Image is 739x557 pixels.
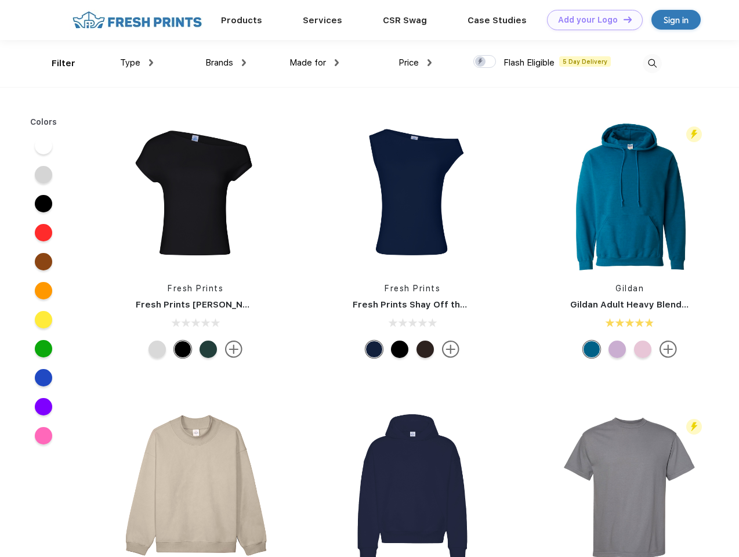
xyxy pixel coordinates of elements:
[205,57,233,68] span: Brands
[242,59,246,66] img: dropdown.png
[168,284,223,293] a: Fresh Prints
[664,13,689,27] div: Sign in
[118,117,273,271] img: func=resize&h=266
[52,57,75,70] div: Filter
[69,10,205,30] img: fo%20logo%202.webp
[385,284,440,293] a: Fresh Prints
[149,59,153,66] img: dropdown.png
[399,57,419,68] span: Price
[416,341,434,358] div: Brown
[583,341,600,358] div: Antique Sapphire
[651,10,701,30] a: Sign in
[335,59,339,66] img: dropdown.png
[120,57,140,68] span: Type
[200,341,217,358] div: Green
[148,341,166,358] div: Ash Grey
[608,341,626,358] div: Orchid
[615,284,644,293] a: Gildan
[303,15,342,26] a: Services
[391,341,408,358] div: Black
[365,341,383,358] div: Navy
[428,59,432,66] img: dropdown.png
[136,299,361,310] a: Fresh Prints [PERSON_NAME] Off the Shoulder Top
[353,299,531,310] a: Fresh Prints Shay Off the Shoulder Tank
[686,419,702,435] img: flash_active_toggle.svg
[686,126,702,142] img: flash_active_toggle.svg
[559,56,611,67] span: 5 Day Delivery
[225,341,242,358] img: more.svg
[221,15,262,26] a: Products
[21,116,66,128] div: Colors
[660,341,677,358] img: more.svg
[643,54,662,73] img: desktop_search.svg
[174,341,191,358] div: Black
[383,15,427,26] a: CSR Swag
[503,57,555,68] span: Flash Eligible
[634,341,651,358] div: Light Pink
[335,117,490,271] img: func=resize&h=266
[553,117,707,271] img: func=resize&h=266
[289,57,326,68] span: Made for
[624,16,632,23] img: DT
[442,341,459,358] img: more.svg
[558,15,618,25] div: Add your Logo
